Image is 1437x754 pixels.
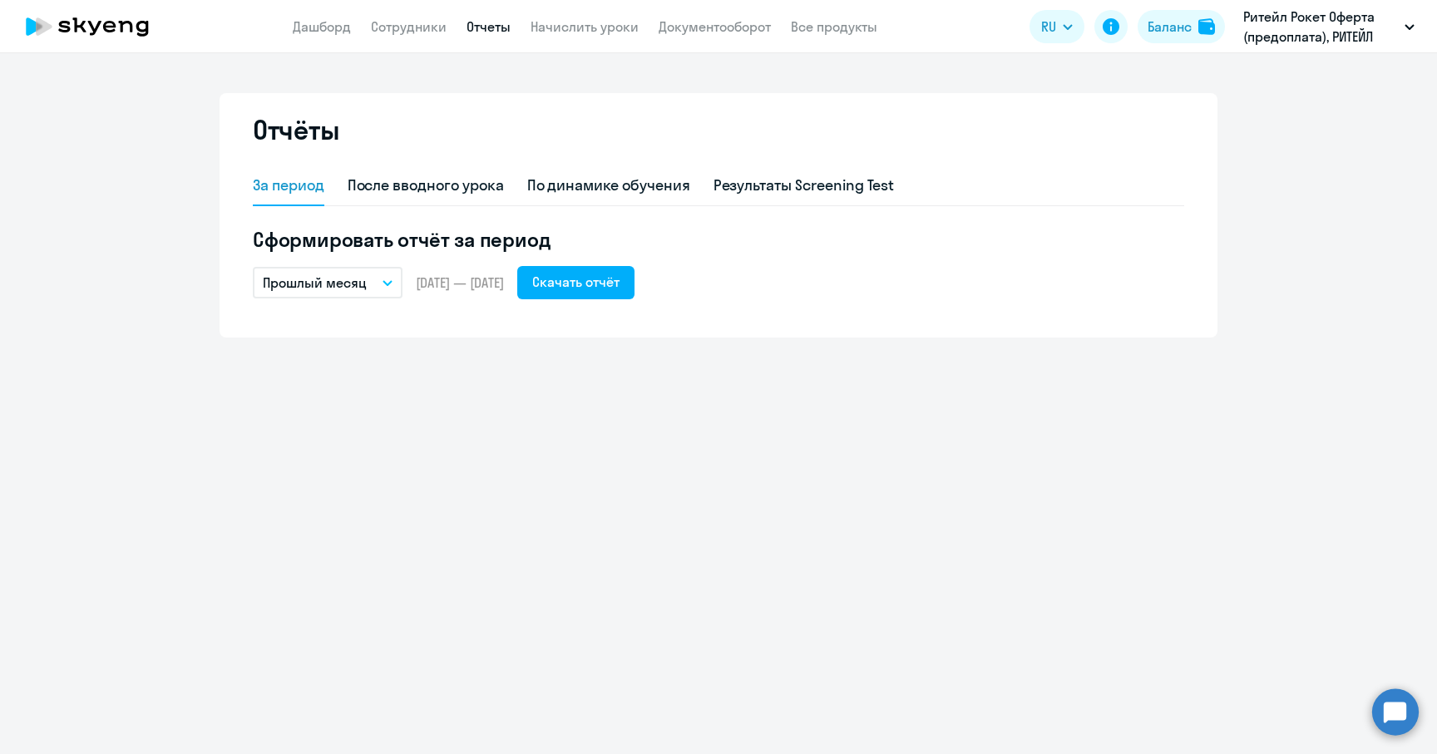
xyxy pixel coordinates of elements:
[1030,10,1084,43] button: RU
[527,175,690,196] div: По динамике обучения
[1198,18,1215,35] img: balance
[714,175,895,196] div: Результаты Screening Test
[371,18,447,35] a: Сотрудники
[253,267,402,298] button: Прошлый месяц
[263,273,367,293] p: Прошлый месяц
[253,113,339,146] h2: Отчёты
[532,272,620,292] div: Скачать отчёт
[348,175,504,196] div: После вводного урока
[1148,17,1192,37] div: Баланс
[416,274,504,292] span: [DATE] — [DATE]
[1041,17,1056,37] span: RU
[1138,10,1225,43] button: Балансbalance
[1235,7,1423,47] button: Ритейл Рокет Оферта (предоплата), РИТЕЙЛ РОКЕТ, ООО
[517,266,635,299] button: Скачать отчёт
[791,18,877,35] a: Все продукты
[467,18,511,35] a: Отчеты
[293,18,351,35] a: Дашборд
[659,18,771,35] a: Документооборот
[253,175,324,196] div: За период
[1243,7,1398,47] p: Ритейл Рокет Оферта (предоплата), РИТЕЙЛ РОКЕТ, ООО
[531,18,639,35] a: Начислить уроки
[253,226,1184,253] h5: Сформировать отчёт за период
